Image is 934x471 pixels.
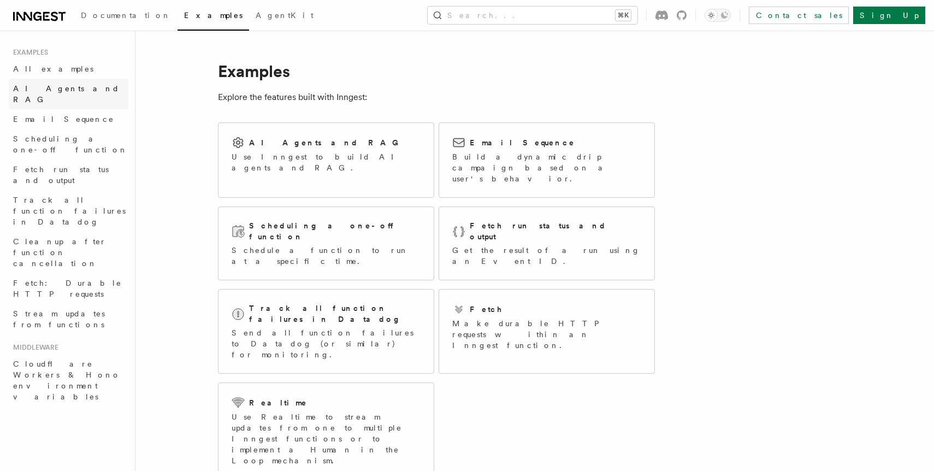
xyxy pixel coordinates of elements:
a: Email Sequence [9,109,128,129]
span: Cleanup after function cancellation [13,237,107,268]
a: AI Agents and RAGUse Inngest to build AI agents and RAG. [218,122,434,198]
h2: Scheduling a one-off function [249,220,421,242]
span: AgentKit [256,11,314,20]
a: Examples [178,3,249,31]
p: Use Inngest to build AI agents and RAG. [232,151,421,173]
a: AI Agents and RAG [9,79,128,109]
span: Fetch: Durable HTTP requests [13,279,122,298]
a: Scheduling a one-off function [9,129,128,160]
a: Sign Up [853,7,925,24]
p: Build a dynamic drip campaign based on a user's behavior. [452,151,641,184]
h2: Fetch [470,304,503,315]
p: Send all function failures to Datadog (or similar) for monitoring. [232,327,421,360]
a: Track all function failures in Datadog [9,190,128,232]
a: Scheduling a one-off functionSchedule a function to run at a specific time. [218,207,434,280]
a: Fetch run status and outputGet the result of a run using an Event ID. [439,207,655,280]
a: Documentation [74,3,178,30]
a: Fetch run status and output [9,160,128,190]
span: Cloudflare Workers & Hono environment variables [13,360,121,401]
a: Track all function failures in DatadogSend all function failures to Datadog (or similar) for moni... [218,289,434,374]
span: Examples [9,48,48,57]
span: Examples [184,11,243,20]
span: Email Sequence [13,115,114,123]
span: All examples [13,64,93,73]
button: Search...⌘K [428,7,637,24]
span: Track all function failures in Datadog [13,196,126,226]
span: AI Agents and RAG [13,84,120,104]
a: FetchMake durable HTTP requests within an Inngest function. [439,289,655,374]
a: Fetch: Durable HTTP requests [9,273,128,304]
p: Schedule a function to run at a specific time. [232,245,421,267]
a: Stream updates from functions [9,304,128,334]
h2: Email Sequence [470,137,575,148]
span: Middleware [9,343,58,352]
h1: Examples [218,61,655,81]
span: Documentation [81,11,171,20]
h2: Track all function failures in Datadog [249,303,421,325]
p: Get the result of a run using an Event ID. [452,245,641,267]
button: Toggle dark mode [705,9,731,22]
p: Use Realtime to stream updates from one to multiple Inngest functions or to implement a Human in ... [232,411,421,466]
a: Cleanup after function cancellation [9,232,128,273]
p: Explore the features built with Inngest: [218,90,655,105]
a: All examples [9,59,128,79]
h2: Realtime [249,397,308,408]
span: Fetch run status and output [13,165,109,185]
h2: Fetch run status and output [470,220,641,242]
a: Cloudflare Workers & Hono environment variables [9,354,128,407]
span: Scheduling a one-off function [13,134,128,154]
h2: AI Agents and RAG [249,137,404,148]
p: Make durable HTTP requests within an Inngest function. [452,318,641,351]
a: AgentKit [249,3,320,30]
kbd: ⌘K [616,10,631,21]
a: Contact sales [749,7,849,24]
a: Email SequenceBuild a dynamic drip campaign based on a user's behavior. [439,122,655,198]
span: Stream updates from functions [13,309,105,329]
